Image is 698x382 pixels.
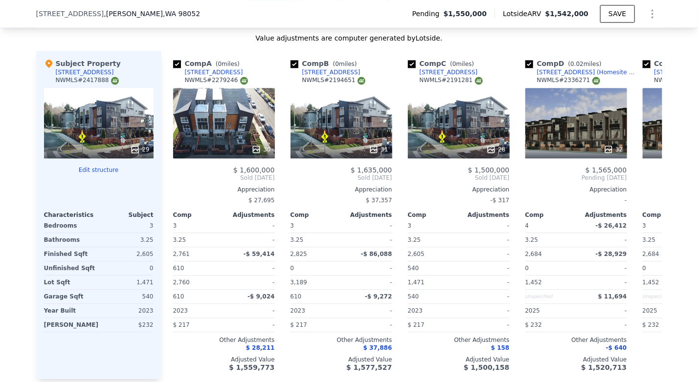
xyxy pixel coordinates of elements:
[461,247,510,261] div: -
[111,77,119,85] img: NWMLS Logo
[302,76,365,85] div: NWMLS # 2194651
[291,304,339,318] div: 2023
[643,321,659,328] span: $ 232
[369,145,388,154] div: 31
[525,211,576,219] div: Comp
[461,261,510,275] div: -
[525,233,574,247] div: 3.25
[491,197,510,204] span: -$ 317
[229,363,274,371] span: $ 1,559,773
[173,304,222,318] div: 2023
[600,5,634,22] button: SAVE
[291,222,294,229] span: 3
[525,68,639,76] a: [STREET_ADDRESS] (Homesite #12)
[578,318,627,332] div: -
[420,76,483,85] div: NWMLS # 2191281
[581,363,627,371] span: $ 1,520,713
[36,9,104,19] span: [STREET_ADDRESS]
[408,174,510,182] span: Sold [DATE]
[351,166,392,174] span: $ 1,635,000
[525,304,574,318] div: 2025
[564,61,606,67] span: ( miles)
[459,211,510,219] div: Adjustments
[643,304,692,318] div: 2025
[461,276,510,289] div: -
[102,318,153,332] div: $232
[585,166,627,174] span: $ 1,565,000
[643,265,647,272] span: 0
[363,344,392,351] span: $ 37,886
[408,59,478,68] div: Comp C
[592,77,600,85] img: NWMLS Logo
[461,290,510,303] div: -
[446,61,478,67] span: ( miles)
[343,261,392,275] div: -
[343,219,392,233] div: -
[598,293,627,300] span: $ 11,694
[366,197,392,204] span: $ 37,357
[525,251,542,257] span: 2,684
[464,363,509,371] span: $ 1,500,158
[408,321,425,328] span: $ 217
[408,233,457,247] div: 3.25
[643,211,694,219] div: Comp
[408,251,425,257] span: 2,605
[173,211,224,219] div: Comp
[44,318,99,332] div: [PERSON_NAME]
[36,33,662,43] div: Value adjustments are computer generated by Lotside .
[233,166,275,174] span: $ 1,600,000
[578,304,627,318] div: -
[491,344,510,351] span: $ 158
[329,61,361,67] span: ( miles)
[452,61,456,67] span: 0
[291,356,392,363] div: Adjusted Value
[101,290,154,303] div: 540
[173,279,190,286] span: 2,760
[643,222,647,229] span: 3
[461,219,510,233] div: -
[251,145,270,154] div: 30
[130,145,149,154] div: 29
[244,251,275,257] span: -$ 59,414
[104,9,200,19] span: , [PERSON_NAME]
[525,222,529,229] span: 4
[408,304,457,318] div: 2023
[185,76,248,85] div: NWMLS # 2279246
[461,304,510,318] div: -
[291,321,307,328] span: $ 217
[218,61,222,67] span: 0
[56,68,114,76] div: [STREET_ADDRESS]
[248,293,274,300] span: -$ 9,024
[408,279,425,286] span: 1,471
[291,279,307,286] span: 3,189
[578,233,627,247] div: -
[525,356,627,363] div: Adjusted Value
[44,233,97,247] div: Bathrooms
[291,174,392,182] span: Sold [DATE]
[408,336,510,344] div: Other Adjustments
[248,197,274,204] span: $ 27,695
[226,276,275,289] div: -
[643,233,692,247] div: 3.25
[44,59,121,68] div: Subject Property
[468,166,510,174] span: $ 1,500,000
[343,318,392,332] div: -
[444,9,487,19] span: $1,550,000
[101,247,154,261] div: 2,605
[226,233,275,247] div: -
[44,166,154,174] button: Edit structure
[246,344,275,351] span: $ 28,211
[302,68,360,76] div: [STREET_ADDRESS]
[486,145,505,154] div: 28
[101,304,154,318] div: 2023
[606,344,627,351] span: -$ 640
[291,336,392,344] div: Other Adjustments
[44,304,97,318] div: Year Built
[525,336,627,344] div: Other Adjustments
[408,211,459,219] div: Comp
[525,174,627,182] span: Pending [DATE]
[578,261,627,275] div: -
[578,276,627,289] div: -
[173,356,275,363] div: Adjusted Value
[643,290,692,303] div: Unspecified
